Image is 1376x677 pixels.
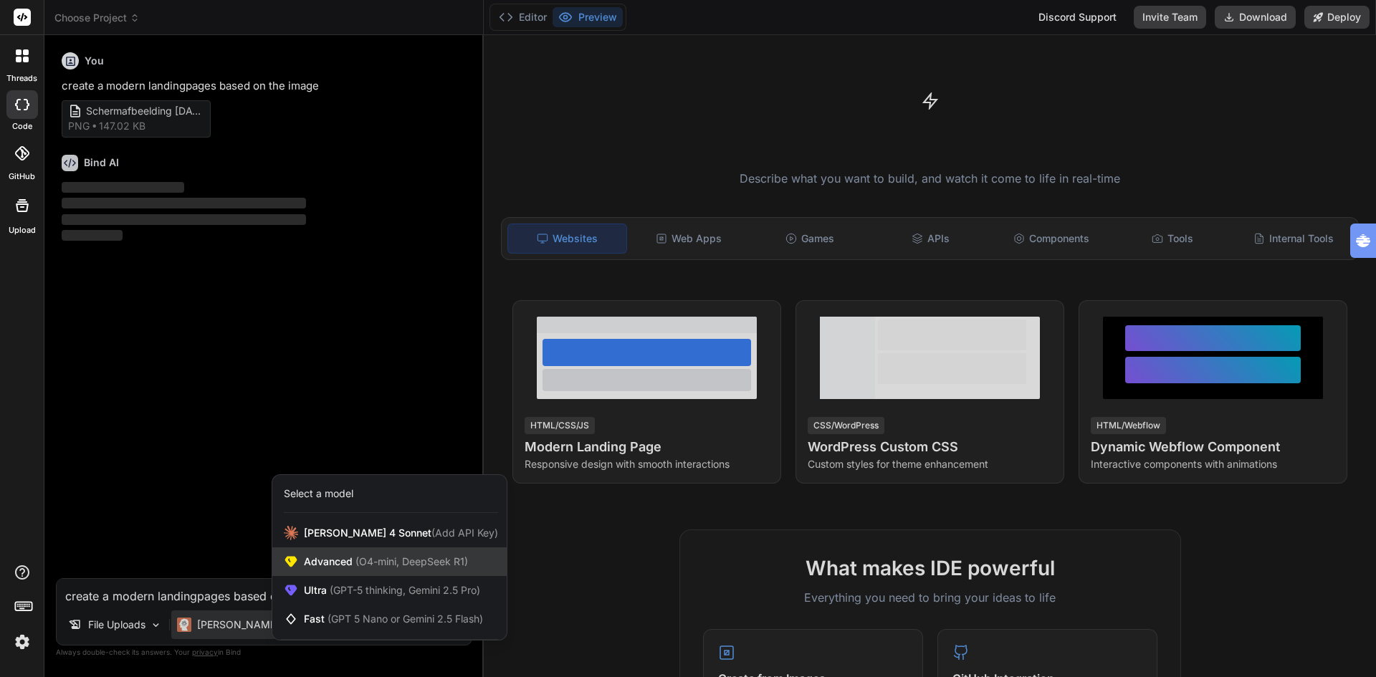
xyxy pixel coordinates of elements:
[9,224,36,236] label: Upload
[431,527,498,539] span: (Add API Key)
[328,613,483,625] span: (GPT 5 Nano or Gemini 2.5 Flash)
[10,630,34,654] img: settings
[284,486,353,501] div: Select a model
[12,120,32,133] label: code
[304,554,468,569] span: Advanced
[9,171,35,183] label: GitHub
[6,72,37,85] label: threads
[327,584,480,596] span: (GPT-5 thinking, Gemini 2.5 Pro)
[304,526,498,540] span: [PERSON_NAME] 4 Sonnet
[353,555,468,567] span: (O4-mini, DeepSeek R1)
[304,612,483,626] span: Fast
[304,583,480,597] span: Ultra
